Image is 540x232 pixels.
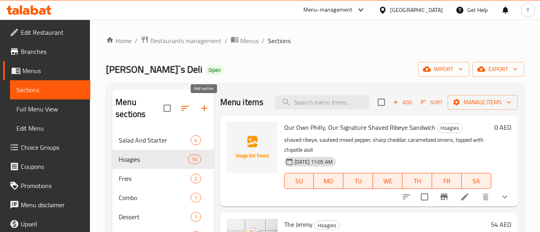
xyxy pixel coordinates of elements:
button: Add [390,96,415,109]
span: Dessert [119,212,191,222]
div: Hoagies10 [112,150,213,169]
div: Salad And Starter [119,135,191,145]
a: Promotions [3,176,90,195]
span: Sort items [415,96,448,109]
span: The Jimmy [284,218,313,230]
button: Branch-specific-item [434,187,454,206]
li: / [225,36,227,46]
a: Menu disclaimer [3,195,90,214]
span: Edit Menu [16,123,84,133]
span: Sort sections [175,99,195,118]
a: Restaurants management [141,36,221,46]
button: SA [462,173,491,189]
a: Edit menu item [460,192,470,202]
span: Our Own Philly, Our Signature Shaved Ribeye Sandwich [284,121,435,133]
button: TU [343,173,373,189]
span: 10 [188,156,200,163]
a: Menus [231,36,259,46]
span: Hoagies [315,221,339,230]
span: Add [392,98,413,107]
div: items [191,212,201,222]
span: Promotions [21,181,84,190]
span: Branches [21,47,84,56]
div: Combo1 [112,188,213,207]
button: sort-choices [397,187,416,206]
div: items [191,193,201,202]
span: Coupons [21,162,84,171]
div: items [188,155,201,164]
a: Full Menu View [10,99,90,119]
li: / [262,36,265,46]
div: [GEOGRAPHIC_DATA] [390,6,443,14]
span: Choice Groups [21,143,84,152]
button: import [418,62,469,77]
span: SA [465,175,488,187]
button: MO [314,173,343,189]
div: Open [205,65,224,75]
h2: Menu items [220,96,264,108]
span: 4 [191,137,200,144]
a: Branches [3,42,90,61]
span: Edit Restaurant [21,28,84,37]
h6: 0 AED [494,122,511,133]
div: items [191,174,201,183]
div: Hoagies [314,220,340,230]
a: Edit Restaurant [3,23,90,42]
button: SU [284,173,314,189]
span: Y [526,6,530,14]
a: Home [106,36,132,46]
span: Menus [22,66,84,75]
span: Select all sections [159,100,175,117]
span: SU [288,175,311,187]
button: FR [432,173,462,189]
a: Coupons [3,157,90,176]
div: items [191,135,201,145]
div: Fries2 [112,169,213,188]
span: Sections [16,85,84,95]
span: Fries [119,174,191,183]
span: Sort [420,98,442,107]
span: Menu disclaimer [21,200,84,210]
span: Hoagies [119,155,188,164]
span: MO [317,175,340,187]
div: Menu-management [303,5,353,15]
span: Open [205,67,224,73]
span: Menus [240,36,259,46]
svg: Show Choices [500,192,510,202]
span: TH [406,175,429,187]
span: Upsell [21,219,84,229]
span: Add item [390,96,415,109]
div: Combo [119,193,191,202]
span: [DATE] 11:05 AM [291,158,336,166]
span: Select to update [416,188,433,205]
span: [PERSON_NAME]`s Deli [106,60,202,78]
h2: Menu sections [116,96,163,120]
h6: 54 AED [491,219,511,230]
p: shaved ribeye, sauteed mixed pepper, sharp cheddar, caramelized onions, topped with chipotle aioli [284,135,491,155]
button: TH [403,173,432,189]
button: show more [495,187,514,206]
a: Choice Groups [3,138,90,157]
a: Sections [10,80,90,99]
button: export [472,62,524,77]
a: Menus [3,61,90,80]
button: Sort [418,96,444,109]
span: TU [347,175,370,187]
span: WE [376,175,399,187]
span: 2 [191,175,200,182]
span: Full Menu View [16,104,84,114]
span: export [479,64,518,74]
button: WE [373,173,403,189]
span: Hoagies [437,123,462,133]
button: Manage items [448,95,518,110]
div: Salad And Starter4 [112,131,213,150]
img: Our Own Philly, Our Signature Shaved Ribeye Sandwich [227,122,278,173]
span: Sections [268,36,291,46]
span: import [424,64,463,74]
nav: breadcrumb [106,36,524,46]
span: 1 [191,194,200,202]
